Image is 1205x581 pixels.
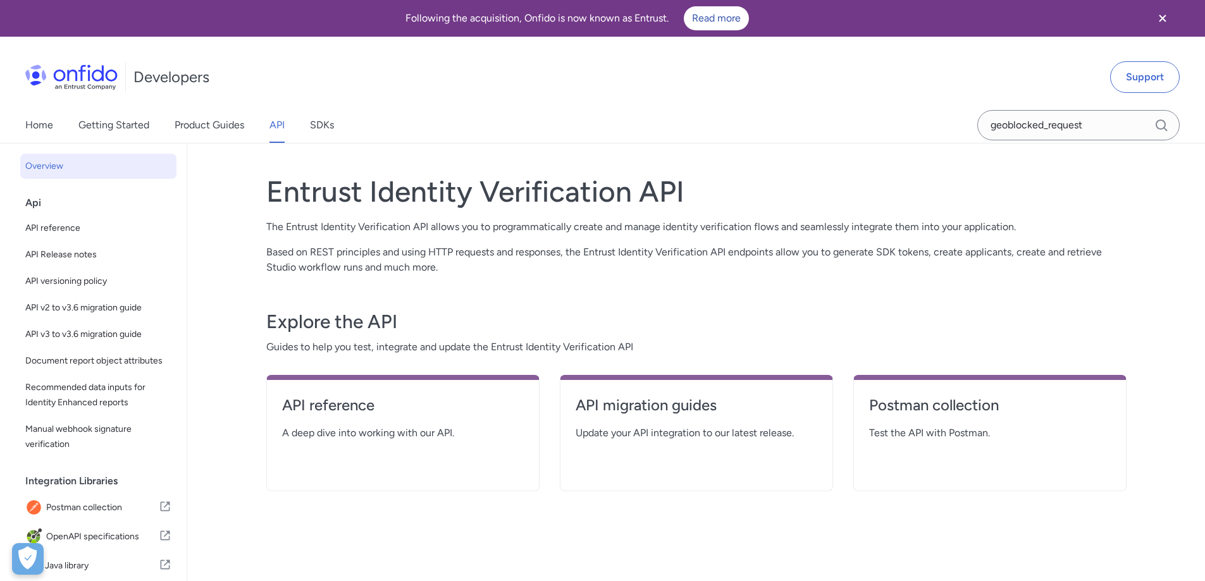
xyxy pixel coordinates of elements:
a: API reference [282,395,524,425]
a: Manual webhook signature verification [20,417,176,457]
h3: Explore the API [266,309,1127,334]
div: Following the acquisition, Onfido is now known as Entrust. [15,6,1139,30]
a: Getting Started [78,107,149,143]
a: IconPostman collectionPostman collection [20,494,176,522]
span: Java library [45,557,159,575]
input: Onfido search input field [977,110,1180,140]
a: Support [1110,61,1180,93]
span: Postman collection [46,499,159,517]
h1: Entrust Identity Verification API [266,174,1127,209]
h4: Postman collection [869,395,1111,415]
span: API versioning policy [25,274,171,289]
a: API versioning policy [20,269,176,294]
span: A deep dive into working with our API. [282,425,524,441]
div: Cookie Preferences [12,543,44,575]
a: Overview [20,154,176,179]
span: Update your API integration to our latest release. [576,425,817,441]
span: OpenAPI specifications [46,528,159,546]
span: API v3 to v3.6 migration guide [25,327,171,342]
span: API Release notes [25,247,171,262]
a: Postman collection [869,395,1111,425]
span: Test the API with Postman. [869,425,1111,441]
img: IconOpenAPI specifications [25,528,46,546]
a: IconJava libraryJava library [20,552,176,580]
a: API reference [20,216,176,241]
span: Overview [25,159,171,174]
a: API Release notes [20,242,176,267]
h1: Developers [133,67,209,87]
a: Document report object attributes [20,348,176,374]
h4: API migration guides [576,395,817,415]
button: Close banner [1139,3,1186,34]
a: API v2 to v3.6 migration guide [20,295,176,321]
span: Document report object attributes [25,353,171,369]
a: API [269,107,285,143]
a: SDKs [310,107,334,143]
a: API v3 to v3.6 migration guide [20,322,176,347]
img: IconPostman collection [25,499,46,517]
span: API reference [25,221,171,236]
button: Open Preferences [12,543,44,575]
div: Integration Libraries [25,468,182,494]
p: Based on REST principles and using HTTP requests and responses, the Entrust Identity Verification... [266,245,1127,275]
img: Onfido Logo [25,64,118,90]
p: The Entrust Identity Verification API allows you to programmatically create and manage identity v... [266,219,1127,235]
a: API migration guides [576,395,817,425]
h4: API reference [282,395,524,415]
div: Api [25,190,182,216]
span: Manual webhook signature verification [25,422,171,452]
a: Home [25,107,53,143]
a: Recommended data inputs for Identity Enhanced reports [20,375,176,415]
span: Recommended data inputs for Identity Enhanced reports [25,380,171,410]
svg: Close banner [1155,11,1170,26]
span: Guides to help you test, integrate and update the Entrust Identity Verification API [266,339,1127,355]
a: IconOpenAPI specificationsOpenAPI specifications [20,523,176,551]
span: API v2 to v3.6 migration guide [25,300,171,315]
a: Read more [684,6,749,30]
a: Product Guides [175,107,244,143]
